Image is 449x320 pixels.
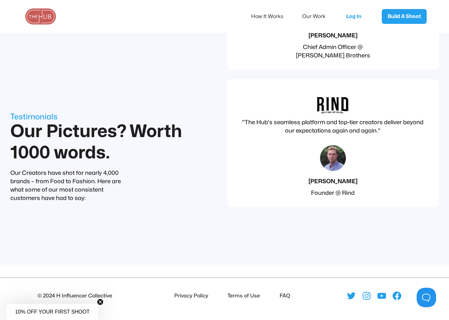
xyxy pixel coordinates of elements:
[296,32,370,40] div: [PERSON_NAME]
[242,118,424,135] p: "The Hub's seamless platform and top-tier creators deliver beyond our expectations again and again."
[340,6,372,27] a: Log In
[10,121,191,164] h1: Our Pictures? Worth 1000 words.
[172,292,208,300] li: Privacy Policy
[225,292,260,300] li: Terms of Use
[382,9,427,24] a: Build A Shoot
[296,43,370,60] div: Chief Admin Officer @ [PERSON_NAME] Brothers
[10,169,129,203] p: Our Creators have shot for nearly 4,000 brands – from Food to Fashion. Here are what some of our ...
[251,10,292,23] a: How It Works
[417,288,436,307] iframe: Toggle Customer Support
[97,299,103,305] button: Close teaser
[277,292,290,300] li: FAQ
[37,292,112,300] div: © 2024 H Influencer Collective
[302,10,334,23] a: Our Work
[15,309,90,315] span: 10% OFF YOUR FIRST SHOOT
[10,113,191,121] div: Testimonials
[6,304,98,320] div: 10% OFF YOUR FIRST SHOOTClose teaser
